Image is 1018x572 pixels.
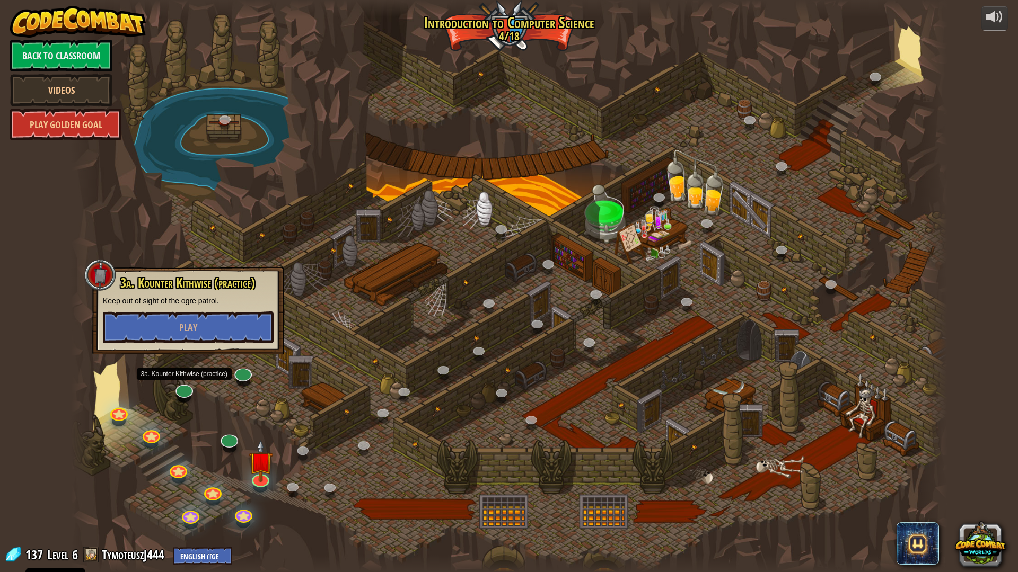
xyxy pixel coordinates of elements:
[10,40,112,71] a: Back to Classroom
[72,546,78,563] span: 6
[102,546,168,563] a: TymoteuszJ444
[120,274,255,292] span: 3a. Kounter Kithwise (practice)
[981,6,1008,31] button: Adjust volume
[103,296,274,306] p: Keep out of sight of the ogre patrol.
[10,6,146,38] img: CodeCombat - Learn how to code by playing a game
[10,74,112,106] a: Videos
[248,440,273,482] img: level-banner-unstarted.png
[47,546,68,564] span: Level
[103,311,274,343] button: Play
[179,321,197,334] span: Play
[10,109,121,140] a: Play Golden Goal
[25,546,46,563] span: 137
